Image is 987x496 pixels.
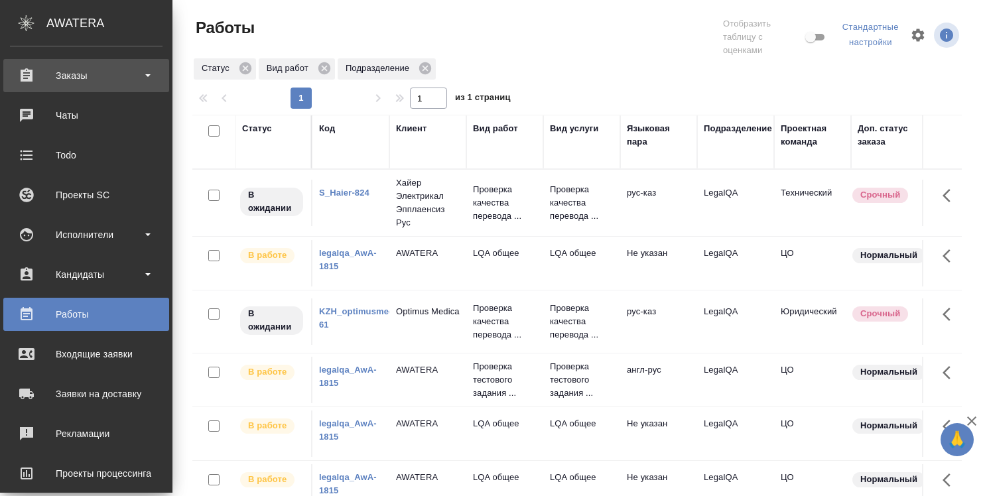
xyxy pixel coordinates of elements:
td: ЦО [774,410,851,457]
td: Не указан [620,240,697,286]
p: Срочный [860,188,900,202]
p: AWATERA [396,363,460,377]
td: рус-каз [620,180,697,226]
div: Вид работ [473,122,518,135]
div: Код [319,122,335,135]
td: ЦО [774,357,851,403]
button: Здесь прячутся важные кнопки [935,180,966,212]
p: Optimus Medica [396,305,460,318]
span: Посмотреть информацию [934,23,962,48]
td: Не указан [620,410,697,457]
td: ЦО [774,240,851,286]
a: legalqa_AwA-1815 [319,418,377,442]
div: Исполнитель назначен, приступать к работе пока рано [239,186,304,217]
p: Проверка тестового задания ... [473,360,537,400]
div: Кандидаты [10,265,163,284]
div: Работы [10,304,163,324]
div: Проекты SC [10,185,163,205]
td: LegalQA [697,180,774,226]
div: Статус [242,122,272,135]
div: Исполнитель выполняет работу [239,363,304,381]
p: LQA общее [473,471,537,484]
p: В ожидании [248,307,295,334]
button: 🙏 [941,423,974,456]
td: Технический [774,180,851,226]
p: Нормальный [860,249,917,262]
button: Здесь прячутся важные кнопки [935,240,966,272]
p: Статус [202,62,234,75]
td: LegalQA [697,240,774,286]
button: Здесь прячутся важные кнопки [935,357,966,389]
span: Отобразить таблицу с оценками [723,17,803,57]
a: Проекты SC [3,178,169,212]
a: Todo [3,139,169,172]
div: Исполнители [10,225,163,245]
div: Подразделение [704,122,772,135]
button: Здесь прячутся важные кнопки [935,410,966,442]
p: Проверка тестового задания ... [550,360,614,400]
td: LegalQA [697,410,774,457]
a: legalqa_AwA-1815 [319,248,377,271]
p: Проверка качества перевода ... [473,183,537,223]
div: Рекламации [10,424,163,444]
div: Вид услуги [550,122,599,135]
p: Проверка качества перевода ... [550,183,614,223]
div: Заказы [10,66,163,86]
a: KZH_optimusmedica-61 [319,306,409,330]
a: Рекламации [3,417,169,450]
div: Статус [194,58,256,80]
a: Работы [3,298,169,331]
p: В работе [248,419,287,432]
a: Заявки на доставку [3,377,169,410]
p: AWATERA [396,247,460,260]
a: Проекты процессинга [3,457,169,490]
div: Исполнитель выполняет работу [239,417,304,435]
span: Настроить таблицу [902,19,934,51]
p: Нормальный [860,473,917,486]
p: LQA общее [550,471,614,484]
p: В работе [248,473,287,486]
p: AWATERA [396,417,460,430]
td: LegalQA [697,357,774,403]
td: Юридический [774,298,851,345]
div: Проекты процессинга [10,464,163,483]
p: Подразделение [346,62,414,75]
div: Клиент [396,122,427,135]
div: Исполнитель выполняет работу [239,471,304,489]
p: Проверка качества перевода ... [550,302,614,341]
div: Входящие заявки [10,344,163,364]
div: Todo [10,145,163,165]
p: В работе [248,365,287,379]
p: Срочный [860,307,900,320]
a: legalqa_AwA-1815 [319,365,377,388]
p: В ожидании [248,188,295,215]
a: legalqa_AwA-1815 [319,472,377,495]
a: S_Haier-824 [319,188,369,198]
button: Здесь прячутся важные кнопки [935,298,966,330]
p: Хайер Электрикал Эпплаенсиз Рус [396,176,460,229]
p: В работе [248,249,287,262]
div: AWATERA [46,10,172,36]
td: рус-каз [620,298,697,345]
div: Исполнитель назначен, приступать к работе пока рано [239,305,304,336]
span: Работы [192,17,255,38]
td: LegalQA [697,298,774,345]
a: Входящие заявки [3,338,169,371]
p: Вид работ [267,62,313,75]
p: LQA общее [473,247,537,260]
p: AWATERA [396,471,460,484]
div: Исполнитель выполняет работу [239,247,304,265]
div: Доп. статус заказа [858,122,927,149]
span: 🙏 [946,426,968,454]
div: Чаты [10,105,163,125]
p: Нормальный [860,419,917,432]
a: Чаты [3,99,169,132]
p: LQA общее [473,417,537,430]
div: Вид работ [259,58,335,80]
span: из 1 страниц [455,90,511,109]
td: англ-рус [620,357,697,403]
div: Заявки на доставку [10,384,163,404]
div: split button [839,17,902,53]
p: Нормальный [860,365,917,379]
p: LQA общее [550,247,614,260]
